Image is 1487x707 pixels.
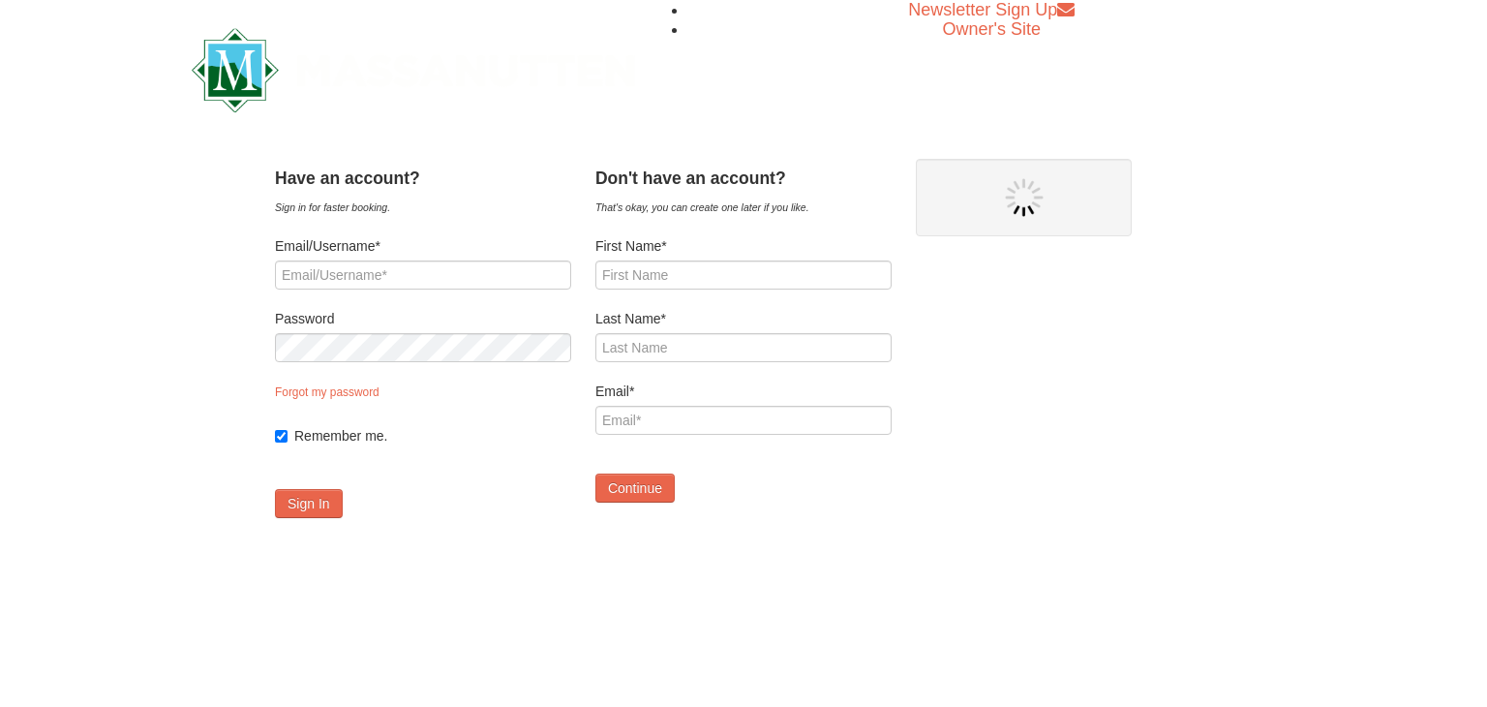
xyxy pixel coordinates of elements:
[595,198,892,217] div: That's okay, you can create one later if you like.
[595,406,892,435] input: Email*
[294,426,571,446] label: Remember me.
[275,385,379,399] a: Forgot my password
[275,236,571,256] label: Email/Username*
[192,45,635,90] a: Massanutten Resort
[943,19,1041,39] a: Owner's Site
[275,169,571,188] h4: Have an account?
[1005,178,1044,217] img: wait gif
[595,474,675,503] button: Continue
[595,236,892,256] label: First Name*
[595,309,892,328] label: Last Name*
[275,261,571,290] input: Email/Username*
[595,261,892,290] input: First Name
[595,333,892,362] input: Last Name
[192,28,635,112] img: Massanutten Resort Logo
[275,309,571,328] label: Password
[595,169,892,188] h4: Don't have an account?
[595,382,892,401] label: Email*
[275,198,571,217] div: Sign in for faster booking.
[275,489,343,518] button: Sign In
